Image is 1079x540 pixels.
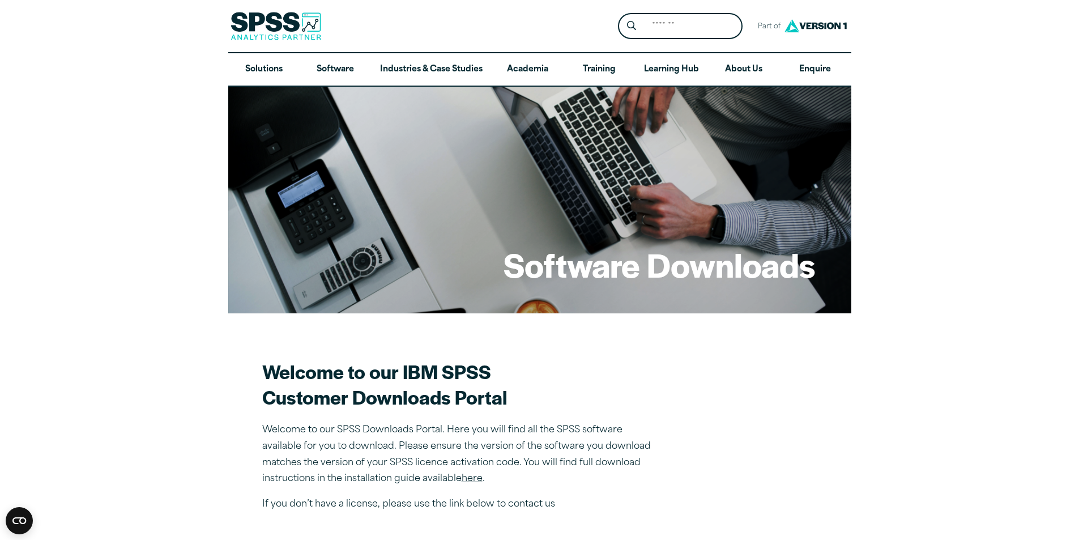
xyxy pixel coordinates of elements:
[618,13,743,40] form: Site Header Search Form
[627,21,636,31] svg: Search magnifying glass icon
[228,53,300,86] a: Solutions
[371,53,492,86] a: Industries & Case Studies
[462,474,483,483] a: here
[228,53,851,86] nav: Desktop version of site main menu
[6,507,33,534] button: Open CMP widget
[563,53,634,86] a: Training
[262,496,659,513] p: If you don’t have a license, please use the link below to contact us
[504,243,815,287] h1: Software Downloads
[635,53,708,86] a: Learning Hub
[779,53,851,86] a: Enquire
[231,12,321,40] img: SPSS Analytics Partner
[621,16,642,37] button: Search magnifying glass icon
[708,53,779,86] a: About Us
[300,53,371,86] a: Software
[492,53,563,86] a: Academia
[262,422,659,487] p: Welcome to our SPSS Downloads Portal. Here you will find all the SPSS software available for you ...
[782,15,850,36] img: Version1 Logo
[752,19,782,35] span: Part of
[262,359,659,410] h2: Welcome to our IBM SPSS Customer Downloads Portal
